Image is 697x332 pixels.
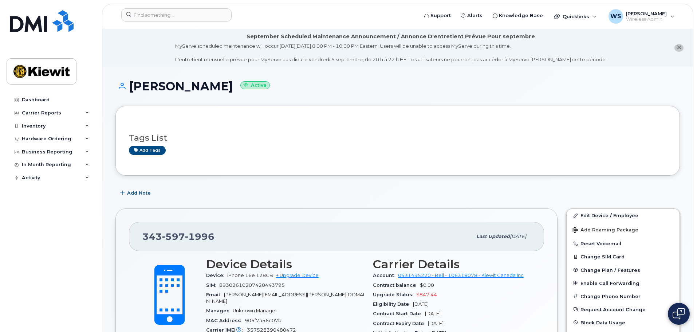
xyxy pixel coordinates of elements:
div: September Scheduled Maintenance Announcement / Annonce D'entretient Prévue Pour septembre [247,33,535,40]
span: [DATE] [510,234,526,239]
span: Change Plan / Features [580,267,640,273]
h1: [PERSON_NAME] [115,80,680,93]
small: Active [240,81,270,90]
a: 0531495220 - Bell - 106318078 - Kiewit Canada Inc [398,273,524,278]
span: 343 [142,231,214,242]
button: Add Roaming Package [567,222,680,237]
span: Email [206,292,224,297]
span: Add Note [127,190,151,196]
button: Reset Voicemail [567,237,680,250]
span: Unknown Manager [233,308,277,313]
img: Open chat [673,308,685,320]
span: Device [206,273,227,278]
span: Last updated [476,234,510,239]
button: Change Plan / Features [567,263,680,277]
a: Add tags [129,146,166,155]
span: $0.00 [420,282,434,288]
span: Eligibility Date [373,301,413,307]
span: [DATE] [413,301,429,307]
span: [DATE] [425,311,441,316]
button: Change Phone Number [567,290,680,303]
span: [PERSON_NAME][EMAIL_ADDRESS][PERSON_NAME][DOMAIN_NAME] [206,292,364,304]
h3: Tags List [129,133,666,142]
div: MyServe scheduled maintenance will occur [DATE][DATE] 8:00 PM - 10:00 PM Eastern. Users will be u... [175,43,607,63]
button: Change SIM Card [567,250,680,263]
span: Manager [206,308,233,313]
a: + Upgrade Device [276,273,319,278]
span: 597 [162,231,185,242]
button: Enable Call Forwarding [567,277,680,290]
span: MAC Address [206,318,245,323]
span: 89302610207420443795 [219,282,285,288]
span: Contract Expiry Date [373,321,428,326]
button: Add Note [115,187,157,200]
span: 905f7a56c07b [245,318,281,323]
button: Request Account Change [567,303,680,316]
h3: Device Details [206,258,364,271]
a: Edit Device / Employee [567,209,680,222]
span: Upgrade Status [373,292,416,297]
span: [DATE] [428,321,444,326]
span: Add Roaming Package [572,227,638,234]
span: iPhone 16e 128GB [227,273,273,278]
span: Contract Start Date [373,311,425,316]
button: Block Data Usage [567,316,680,329]
h3: Carrier Details [373,258,531,271]
span: Account [373,273,398,278]
span: SIM [206,282,219,288]
span: $847.44 [416,292,437,297]
span: Contract balance [373,282,420,288]
span: Enable Call Forwarding [580,280,639,286]
button: close notification [674,44,684,52]
span: 1996 [185,231,214,242]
